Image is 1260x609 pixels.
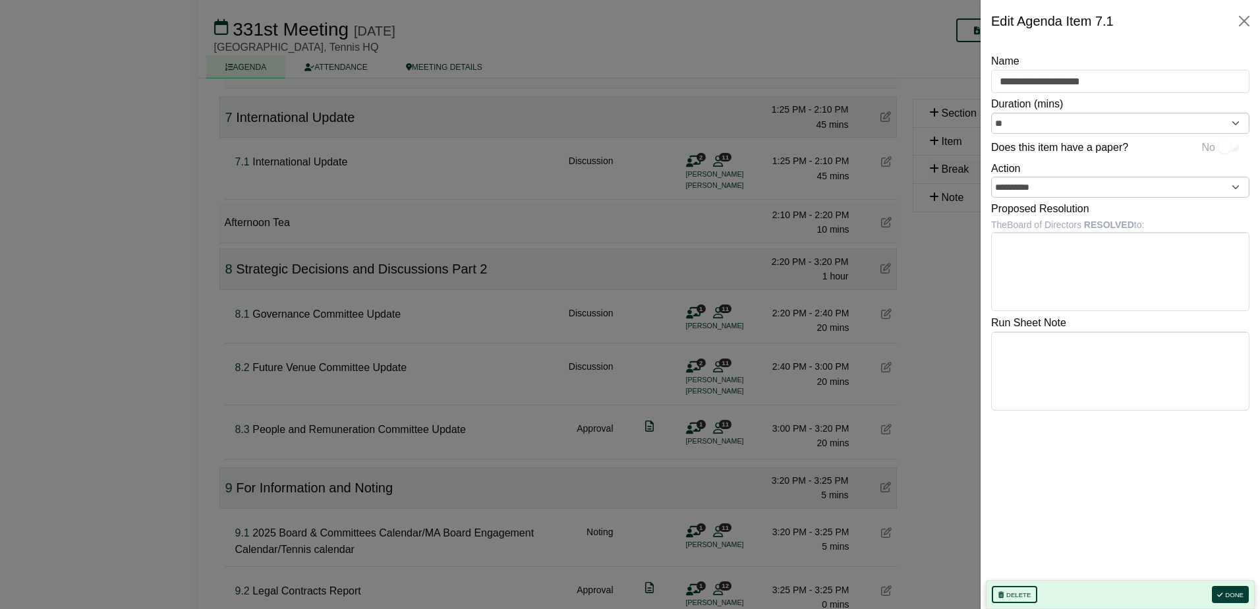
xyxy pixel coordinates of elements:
[991,139,1128,156] label: Does this item have a paper?
[1212,586,1249,603] button: Done
[1202,139,1215,156] span: No
[991,160,1020,177] label: Action
[991,314,1066,332] label: Run Sheet Note
[991,11,1114,32] div: Edit Agenda Item 7.1
[991,96,1063,113] label: Duration (mins)
[1234,11,1255,32] button: Close
[1084,219,1134,230] b: RESOLVED
[991,53,1019,70] label: Name
[991,200,1089,217] label: Proposed Resolution
[991,217,1249,232] div: The Board of Directors to:
[992,586,1037,603] button: Delete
